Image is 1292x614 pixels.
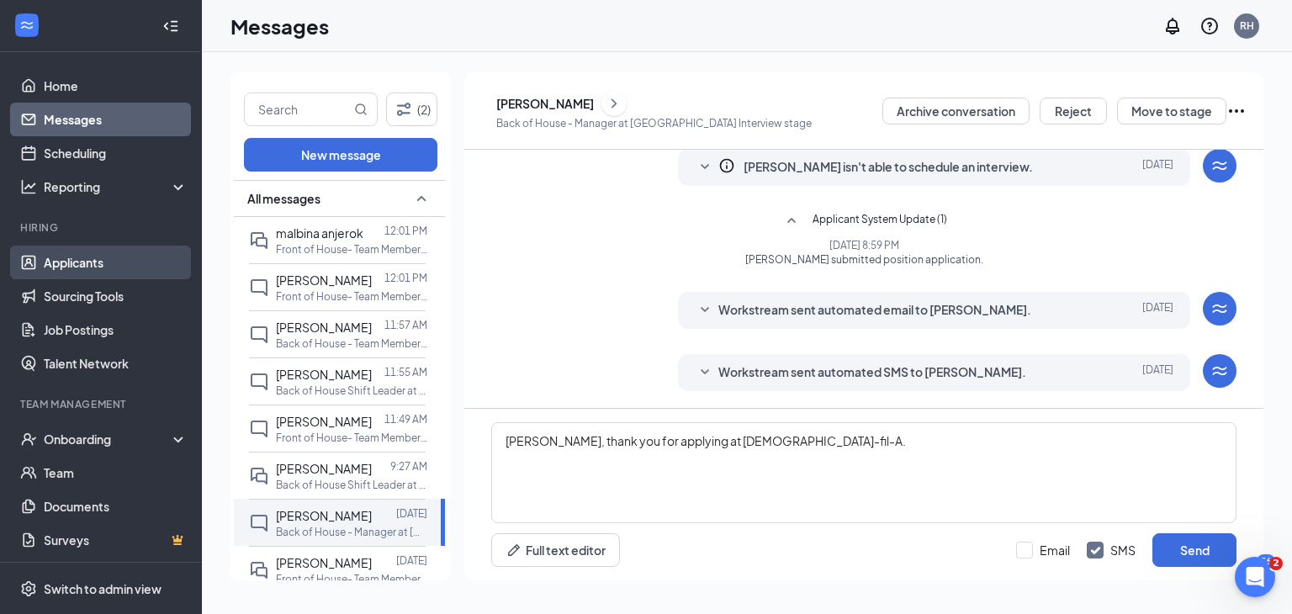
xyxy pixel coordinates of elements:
[276,431,427,445] p: Front of House- Team Member at [GEOGRAPHIC_DATA]
[276,367,372,382] span: [PERSON_NAME]
[276,478,427,492] p: Back of House Shift Leader at [GEOGRAPHIC_DATA]
[44,178,188,195] div: Reporting
[1142,157,1173,177] span: [DATE]
[882,98,1030,124] button: Archive conversation
[249,419,269,439] svg: ChatInactive
[640,238,1088,252] span: [DATE] 8:59 PM
[276,555,372,570] span: [PERSON_NAME]
[384,412,427,426] p: 11:49 AM
[249,513,269,533] svg: ChatInactive
[44,69,188,103] a: Home
[506,542,522,558] svg: Pen
[276,273,372,288] span: [PERSON_NAME]
[1269,557,1283,570] span: 2
[396,553,427,568] p: [DATE]
[601,91,627,116] button: ChevronRight
[20,431,37,447] svg: UserCheck
[249,230,269,251] svg: DoubleChat
[44,103,188,136] a: Messages
[390,459,427,474] p: 9:27 AM
[276,225,363,241] span: malbina anjerok
[276,242,427,257] p: Front of House- Team Member at [GEOGRAPHIC_DATA]
[249,560,269,580] svg: DoubleChat
[718,363,1026,383] span: Workstream sent automated SMS to [PERSON_NAME].
[1210,156,1230,176] svg: WorkstreamLogo
[276,320,372,335] span: [PERSON_NAME]
[249,466,269,486] svg: DoubleChat
[1199,16,1220,36] svg: QuestionInfo
[44,456,188,490] a: Team
[276,414,372,429] span: [PERSON_NAME]
[491,533,620,567] button: Full text editorPen
[245,93,351,125] input: Search
[1162,16,1183,36] svg: Notifications
[813,211,947,231] span: Applicant System Update (1)
[20,220,184,235] div: Hiring
[247,190,320,207] span: All messages
[44,490,188,523] a: Documents
[384,318,427,332] p: 11:57 AM
[249,325,269,345] svg: ChatInactive
[162,18,179,34] svg: Collapse
[44,313,188,347] a: Job Postings
[695,157,715,177] svg: SmallChevronDown
[384,271,427,285] p: 12:01 PM
[44,347,188,380] a: Talent Network
[249,278,269,298] svg: ChatInactive
[19,17,35,34] svg: WorkstreamLogo
[276,336,427,351] p: Back of House - Team Member at [GEOGRAPHIC_DATA]
[384,365,427,379] p: 11:55 AM
[276,289,427,304] p: Front of House- Team Member at [GEOGRAPHIC_DATA]
[44,523,188,557] a: SurveysCrown
[695,363,715,383] svg: SmallChevronDown
[20,178,37,195] svg: Analysis
[718,300,1031,320] span: Workstream sent automated email to [PERSON_NAME].
[230,12,329,40] h1: Messages
[249,372,269,392] svg: ChatInactive
[781,211,802,231] svg: SmallChevronUp
[1142,300,1173,320] span: [DATE]
[695,300,715,320] svg: SmallChevronDown
[1210,361,1230,381] svg: WorkstreamLogo
[20,580,37,597] svg: Settings
[244,138,437,172] button: New message
[276,461,372,476] span: [PERSON_NAME]
[1240,19,1254,33] div: RH
[1210,299,1230,319] svg: WorkstreamLogo
[1226,101,1247,121] svg: Ellipses
[396,506,427,521] p: [DATE]
[1257,554,1275,569] div: 56
[781,211,947,231] button: SmallChevronUpApplicant System Update (1)
[1040,98,1107,124] button: Reject
[276,384,427,398] p: Back of House Shift Leader at [GEOGRAPHIC_DATA]
[1235,557,1275,597] iframe: Intercom live chat
[491,422,1236,523] textarea: [PERSON_NAME], thank you for applying at [DEMOGRAPHIC_DATA]-fil-A.
[20,397,184,411] div: Team Management
[1142,363,1173,383] span: [DATE]
[44,580,161,597] div: Switch to admin view
[606,93,622,114] svg: ChevronRight
[744,157,1033,177] span: [PERSON_NAME] isn't able to schedule an interview.
[496,95,594,112] div: [PERSON_NAME]
[386,93,437,126] button: Filter (2)
[384,224,427,238] p: 12:01 PM
[276,572,427,586] p: Front of House- Team Member at [GEOGRAPHIC_DATA]
[354,103,368,116] svg: MagnifyingGlass
[1117,98,1226,124] button: Move to stage
[496,116,812,130] p: Back of House - Manager at [GEOGRAPHIC_DATA] Interview stage
[394,99,414,119] svg: Filter
[640,252,1088,267] span: [PERSON_NAME] submitted position application.
[411,188,432,209] svg: SmallChevronUp
[1152,533,1236,567] button: Send
[44,279,188,313] a: Sourcing Tools
[276,525,427,539] p: Back of House - Manager at [GEOGRAPHIC_DATA]
[276,508,372,523] span: [PERSON_NAME]
[44,431,173,447] div: Onboarding
[718,157,735,174] svg: Info
[44,136,188,170] a: Scheduling
[44,246,188,279] a: Applicants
